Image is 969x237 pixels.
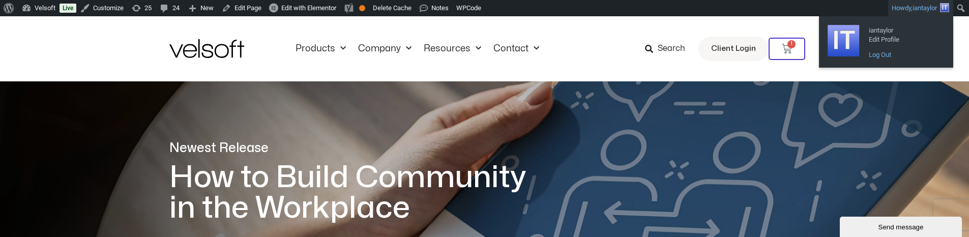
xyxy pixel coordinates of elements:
ul: Howdy, iantaylor [819,16,953,68]
a: Client Login [698,37,769,61]
span: Edit with Elementor [281,4,336,12]
a: ResourcesMenu Toggle [418,43,487,54]
span: Client Login [711,42,756,55]
img: Velsoft Training Materials [169,39,244,58]
a: Log Out [864,48,945,62]
span: Edit Profile [869,32,940,41]
span: 1 [787,40,796,48]
a: 1 [769,38,805,60]
iframe: chat widget [840,215,964,237]
h1: How to Build Community in the Workplace [169,162,541,223]
a: Search [645,40,692,57]
a: Live [60,4,76,13]
a: CompanyMenu Toggle [352,43,418,54]
div: OK [359,5,365,11]
a: ContactMenu Toggle [487,43,545,54]
nav: Menu [289,43,545,54]
span: iantaylor [869,22,940,32]
span: Search [658,42,685,55]
span: iantaylor [913,4,937,12]
a: ProductsMenu Toggle [289,43,352,54]
p: Newest Release [169,139,541,157]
